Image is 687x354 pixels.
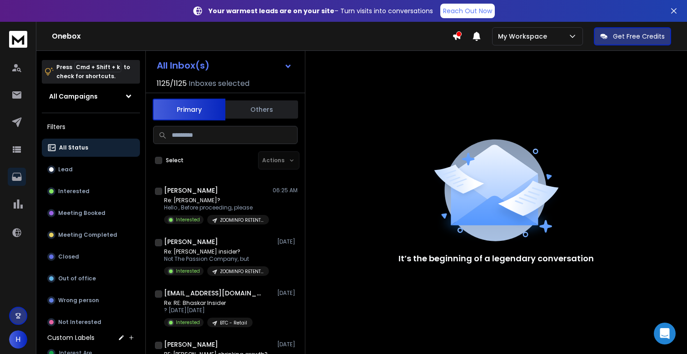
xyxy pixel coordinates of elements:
[225,100,298,120] button: Others
[58,188,90,195] p: Interested
[52,31,452,42] h1: Onebox
[42,160,140,179] button: Lead
[58,253,79,260] p: Closed
[176,319,200,326] p: Interested
[58,275,96,282] p: Out of office
[176,268,200,274] p: Interested
[164,237,218,246] h1: [PERSON_NAME]
[42,226,140,244] button: Meeting Completed
[273,187,298,194] p: 06:25 AM
[164,248,269,255] p: Re: [PERSON_NAME] insider?
[58,319,101,326] p: Not Interested
[149,56,299,75] button: All Inbox(s)
[164,204,269,211] p: Hello , Before proceeding, please
[277,238,298,245] p: [DATE]
[398,252,594,265] p: It’s the beginning of a legendary conversation
[9,330,27,349] button: H
[443,6,492,15] p: Reach Out Now
[189,78,249,89] h3: Inboxes selected
[220,268,264,275] p: ZOOMINFO RETENTION CAMPAIGN
[58,166,73,173] p: Lead
[594,27,671,45] button: Get Free Credits
[277,289,298,297] p: [DATE]
[42,291,140,309] button: Wrong person
[42,313,140,331] button: Not Interested
[613,32,665,41] p: Get Free Credits
[42,87,140,105] button: All Campaigns
[164,299,253,307] p: Re: RE: Bhaskar Insider
[164,289,264,298] h1: [EMAIL_ADDRESS][DOMAIN_NAME]
[42,204,140,222] button: Meeting Booked
[164,186,218,195] h1: [PERSON_NAME]
[49,92,98,101] h1: All Campaigns
[164,307,253,314] p: ? [DATE][DATE]
[75,62,121,72] span: Cmd + Shift + k
[176,216,200,223] p: Interested
[42,269,140,288] button: Out of office
[42,139,140,157] button: All Status
[56,63,130,81] p: Press to check for shortcuts.
[209,6,433,15] p: – Turn visits into conversations
[58,209,105,217] p: Meeting Booked
[164,340,218,349] h1: [PERSON_NAME]
[9,31,27,48] img: logo
[440,4,495,18] a: Reach Out Now
[157,78,187,89] span: 1125 / 1125
[164,197,269,204] p: Re: [PERSON_NAME]?
[209,6,334,15] strong: Your warmest leads are on your site
[166,157,184,164] label: Select
[42,248,140,266] button: Closed
[157,61,209,70] h1: All Inbox(s)
[220,217,264,224] p: ZOOMINFO RETENTION CAMPAIGN
[42,182,140,200] button: Interested
[59,144,88,151] p: All Status
[58,297,99,304] p: Wrong person
[164,255,269,263] p: Not The Passion Company, but
[277,341,298,348] p: [DATE]
[47,333,95,342] h3: Custom Labels
[42,120,140,133] h3: Filters
[153,99,225,120] button: Primary
[654,323,676,344] div: Open Intercom Messenger
[58,231,117,239] p: Meeting Completed
[498,32,551,41] p: My Workspace
[220,319,247,326] p: BTC - Retail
